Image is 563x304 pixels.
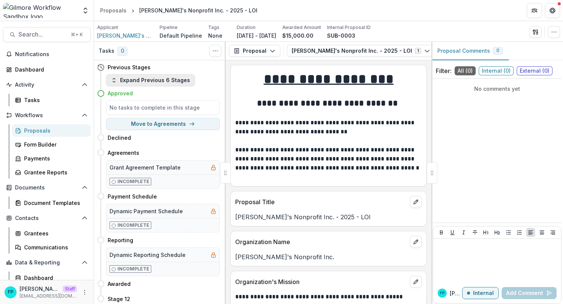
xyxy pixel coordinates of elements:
span: Activity [15,82,79,88]
p: Default Pipeline [160,32,202,40]
p: Proposal Title [235,197,407,206]
div: Proposals [100,6,126,14]
div: Dashboard [15,66,85,73]
button: Proposal [229,45,280,57]
button: Search... [3,27,91,42]
p: Filter: [436,66,452,75]
span: Workflows [15,112,79,119]
h5: Dynamic Payment Schedule [110,207,183,215]
div: Document Templates [24,199,85,207]
button: Expand Previous 6 Stages [106,74,195,86]
h4: Previous Stages [108,63,151,71]
button: Underline [448,228,457,237]
button: Align Center [537,228,546,237]
p: Applicant [97,24,118,31]
p: Incomplete [117,178,149,185]
button: Open entity switcher [80,3,91,18]
p: No comments yet [436,85,558,93]
div: Grantee Reports [24,168,85,176]
button: More [80,288,89,297]
div: Tasks [24,96,85,104]
span: Data & Reporting [15,260,79,266]
h4: Approved [108,89,133,97]
p: Organization's Mission [235,277,407,286]
a: Communications [12,241,91,254]
button: Open Contacts [3,212,91,224]
p: Internal Proposal ID [327,24,371,31]
span: 0 [117,47,128,56]
a: Payments [12,152,91,165]
h5: No tasks to complete in this stage [110,104,216,112]
p: [PERSON_NAME]'s Nonprofit Inc. [235,252,422,261]
p: Incomplete [117,266,149,272]
a: Dashboard [3,63,91,76]
h4: Reporting [108,236,133,244]
div: Form Builder [24,141,85,148]
button: Proposal Comments [431,42,509,60]
button: Heading 1 [481,228,490,237]
button: Open Documents [3,182,91,194]
button: Heading 2 [493,228,502,237]
button: Align Right [548,228,557,237]
span: All ( 0 ) [455,66,476,75]
button: Get Help [545,3,560,18]
h5: Grant Agreement Template [110,163,181,171]
button: Notifications [3,48,91,60]
button: Ordered List [515,228,524,237]
a: Grantees [12,227,91,240]
button: Open Data & Reporting [3,257,91,269]
div: [PERSON_NAME]'s Nonprofit Inc. - 2025 - LOI [139,6,257,14]
div: ⌘ + K [69,31,84,39]
p: Pipeline [160,24,178,31]
button: Move to Agreements [106,118,220,130]
button: edit [410,236,422,248]
button: Align Left [526,228,535,237]
p: [EMAIL_ADDRESS][DOMAIN_NAME] [20,293,77,299]
h4: Payment Schedule [108,192,157,200]
p: Organization Name [235,237,407,246]
a: [PERSON_NAME]'s Nonprofit Inc. [97,32,154,40]
img: Gilmore Workflow Sandbox logo [3,3,77,18]
span: Search... [18,31,66,38]
h5: Dynamic Reporting Schedule [110,251,186,259]
button: Internal [462,287,499,299]
span: Contacts [15,215,79,222]
p: [DATE] - [DATE] [237,32,276,40]
p: SUB-0003 [327,32,355,40]
h3: Tasks [99,48,114,54]
a: Proposals [12,124,91,137]
button: Bullet List [504,228,513,237]
button: edit [410,196,422,208]
p: Awarded Amount [282,24,321,31]
div: Dashboard [24,274,85,282]
button: Bold [437,228,446,237]
h4: Awarded [108,280,131,288]
button: Add Comment [502,287,557,299]
h4: Declined [108,134,131,142]
span: Notifications [15,51,88,58]
nav: breadcrumb [97,5,260,16]
p: None [208,32,222,40]
button: Italicize [459,228,468,237]
button: Open Activity [3,79,91,91]
p: [PERSON_NAME] [20,285,59,293]
div: Fanny Pinoul [440,291,444,295]
a: Document Templates [12,197,91,209]
div: Proposals [24,127,85,134]
div: Payments [24,154,85,162]
a: Proposals [97,5,129,16]
p: $15,000.00 [282,32,313,40]
a: Form Builder [12,138,91,151]
span: External ( 0 ) [517,66,552,75]
a: Tasks [12,94,91,106]
button: Partners [527,3,542,18]
button: Open Workflows [3,109,91,121]
button: Strike [470,228,479,237]
div: Communications [24,243,85,251]
div: Grantees [24,229,85,237]
p: Internal [473,290,494,296]
p: [PERSON_NAME]'s Nonprofit Inc. - 2025 - LOI [235,212,422,222]
p: Tags [208,24,219,31]
button: edit [410,276,422,288]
